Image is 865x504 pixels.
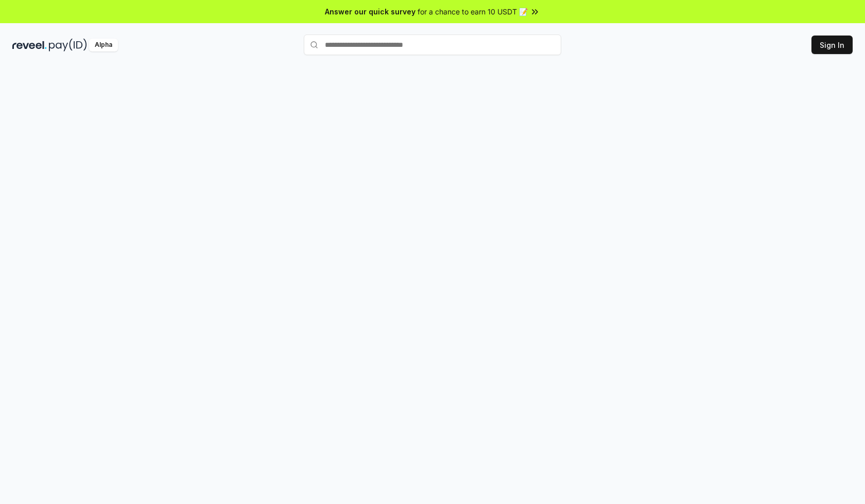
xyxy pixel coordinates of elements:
[811,36,853,54] button: Sign In
[89,39,118,51] div: Alpha
[418,6,528,17] span: for a chance to earn 10 USDT 📝
[325,6,416,17] span: Answer our quick survey
[12,39,47,51] img: reveel_dark
[49,39,87,51] img: pay_id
